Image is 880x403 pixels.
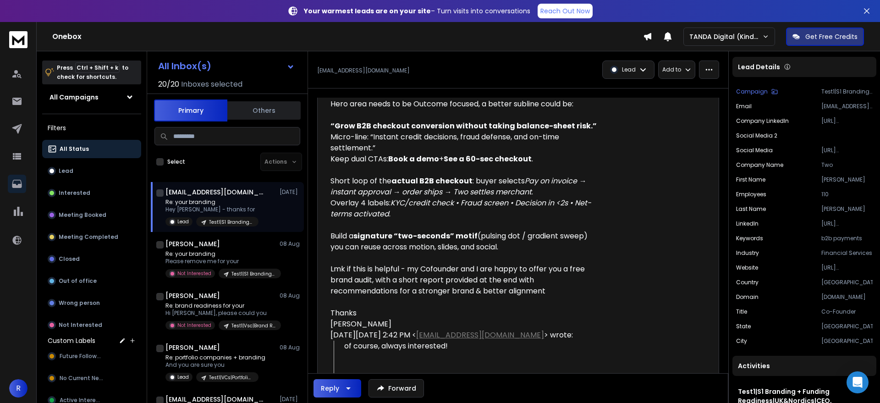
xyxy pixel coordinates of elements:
p: Interested [59,189,90,197]
p: [DATE] [280,188,300,196]
button: Campaign [736,88,778,95]
p: [URL][DOMAIN_NAME] [821,117,873,125]
p: [EMAIL_ADDRESS][DOMAIN_NAME] [317,67,410,74]
p: LinkedIn [736,220,759,227]
button: Out of office [42,272,141,290]
button: Meeting Completed [42,228,141,246]
p: [DOMAIN_NAME] [821,293,873,301]
p: b2b payments [821,235,873,242]
div: of course, always interested! [344,341,598,374]
strong: Your warmest leads are on your site [304,6,431,16]
h3: Filters [42,121,141,134]
h1: [EMAIL_ADDRESS][DOMAIN_NAME] [165,188,266,197]
h1: Onebox [52,31,643,42]
h1: All Campaigns [49,93,99,102]
button: Primary [154,99,227,121]
div: Micro-line: “Instant credit decisions, fraud defense, and on-time settlement.” [330,132,598,154]
button: R [9,379,27,397]
strong: Book a demo [388,154,439,164]
p: Country [736,279,759,286]
button: Lead [42,162,141,180]
button: Others [227,100,301,121]
p: Out of office [59,277,97,285]
h1: All Inbox(s) [158,61,211,71]
p: Lead Details [738,62,780,72]
h3: Inboxes selected [181,79,242,90]
a: [EMAIL_ADDRESS][DOMAIN_NAME] [416,330,544,340]
button: All Campaigns [42,88,141,106]
p: Hi [PERSON_NAME], please could you [165,309,275,317]
span: Ctrl + Shift + k [75,62,120,73]
button: All Status [42,140,141,158]
p: Company Name [736,161,783,169]
p: Lead [177,218,189,225]
p: Get Free Credits [805,32,858,41]
label: Select [167,158,185,166]
strong: signature “two-seconds” motif [353,231,478,241]
p: [PERSON_NAME] [821,205,873,213]
p: [PERSON_NAME] [821,176,873,183]
h1: [PERSON_NAME] [165,239,220,248]
p: Please remove me for your [165,258,275,265]
strong: “Grow B2B checkout conversion without taking balance-sheet risk.” [330,121,597,131]
p: City [736,337,747,345]
button: Get Free Credits [786,28,864,46]
p: [URL][DOMAIN_NAME] [821,264,873,271]
span: Future Followup [60,353,104,360]
p: Company LinkedIn [736,117,789,125]
p: [EMAIL_ADDRESS][DOMAIN_NAME] [821,103,873,110]
h1: [PERSON_NAME] [165,343,220,352]
p: Press to check for shortcuts. [57,63,128,82]
p: Employees [736,191,766,198]
p: Test1|Vsc|Brand Readiness Workshop Angle for VCs & Accelerators|UK&nordics|210225 [231,322,275,329]
p: All Status [60,145,89,153]
p: – Turn visits into conversations [304,6,530,16]
p: Not Interested [59,321,102,329]
p: 08 Aug [280,292,300,299]
p: First Name [736,176,765,183]
p: Closed [59,255,80,263]
div: Activities [732,356,876,376]
span: 20 / 20 [158,79,179,90]
p: Not Interested [177,270,211,277]
button: Closed [42,250,141,268]
p: [URL][DOMAIN_NAME][PERSON_NAME] [821,220,873,227]
div: Build a (pulsing dot / gradient sweep) you can reuse across motion, slides, and social. Lmk if th... [330,220,598,330]
div: [DATE][DATE] 2:42 PM < > wrote: [330,330,598,341]
button: Not Interested [42,316,141,334]
button: All Inbox(s) [151,57,302,75]
p: Test1|S1 Branding + Funding Readiness|UK&Nordics|CEO, founder|210225 [209,219,253,226]
em: KYC/credit check • Fraud screen • Decision in <2s • Net-terms activated [330,198,591,219]
button: Reply [313,379,361,397]
p: Re: your branding [165,250,275,258]
p: [GEOGRAPHIC_DATA] [821,323,873,330]
h1: [PERSON_NAME] [165,291,220,300]
h3: Custom Labels [48,336,95,345]
p: Domain [736,293,759,301]
p: Last Name [736,205,766,213]
p: Title [736,308,747,315]
p: Social Media [736,147,773,154]
a: Reach Out Now [538,4,593,18]
p: 08 Aug [280,240,300,248]
p: Lead [59,167,73,175]
p: And you are sure you [165,361,265,369]
p: Website [736,264,758,271]
p: Meeting Completed [59,233,118,241]
div: Reply [321,384,339,393]
p: TANDA Digital (Kind Studio) [689,32,762,41]
button: No Current Need [42,369,141,387]
p: Industry [736,249,759,257]
p: [DATE] [280,396,300,403]
button: Wrong person [42,294,141,312]
p: [GEOGRAPHIC_DATA] [821,279,873,286]
p: 08 Aug [280,344,300,351]
p: Meeting Booked [59,211,106,219]
p: Lead [622,66,636,73]
strong: actual B2B checkout [391,176,473,186]
div: Open Intercom Messenger [847,371,869,393]
button: Future Followup [42,347,141,365]
p: Re: portfolio companies + branding [165,354,265,361]
p: State [736,323,751,330]
button: Forward [368,379,424,397]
